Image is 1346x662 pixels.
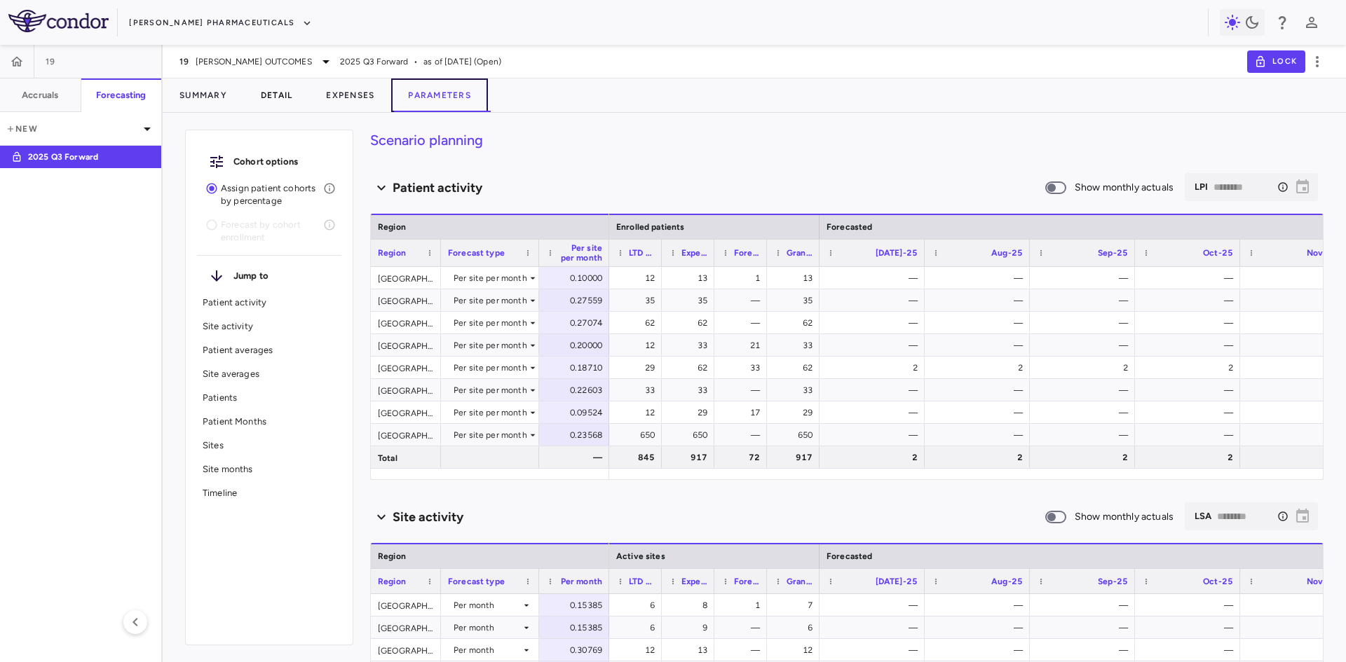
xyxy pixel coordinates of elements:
[1148,616,1233,639] div: —
[727,357,760,379] div: 33
[727,379,760,401] div: —
[780,616,813,639] div: 6
[1042,616,1128,639] div: —
[937,401,1023,424] div: —
[622,289,655,312] div: 35
[454,424,527,446] div: Per site per month
[622,639,655,661] div: 12
[832,312,918,334] div: —
[674,616,707,639] div: 9
[414,55,418,68] span: •
[197,362,341,386] div: Site averages
[448,248,505,258] span: Forecast type
[552,616,602,639] div: 0.15385
[454,379,527,401] div: Per site per month
[552,357,602,379] div: 0.18710
[8,10,109,32] img: logo-full-SnFGN8VE.png
[197,410,341,434] div: Patient Months
[323,182,336,195] svg: Enter a percentage allocation to estimate cohort split for enrollment
[371,357,441,378] div: [GEOGRAPHIC_DATA]
[674,401,707,424] div: 29
[937,267,1023,289] div: —
[371,616,441,638] div: [GEOGRAPHIC_DATA]
[552,401,602,424] div: 0.09524
[203,296,336,309] p: Patient activity
[787,577,813,586] span: Grand total
[552,446,602,469] div: —
[876,248,918,258] span: [DATE]-25
[552,379,602,401] div: 0.22603
[1098,577,1128,586] span: Sep-25
[1148,334,1233,357] div: —
[832,446,918,469] div: 2
[780,267,813,289] div: 13
[727,312,760,334] div: —
[197,481,341,505] div: Timeline
[552,334,602,357] div: 0.20000
[1253,594,1338,616] div: —
[734,248,760,258] span: Forecasted total
[629,577,655,586] span: LTD actual
[1277,181,1289,193] div: Select the month to which you want to forecast patients. This does not affect the overall trial t...
[780,446,813,469] div: 917
[832,379,918,401] div: —
[6,123,139,135] p: New
[674,446,707,469] div: 917
[1042,357,1128,379] div: 2
[622,424,655,446] div: 650
[1042,379,1128,401] div: —
[727,401,760,424] div: 17
[552,424,602,446] div: 0.23568
[937,312,1023,334] div: —
[622,357,655,379] div: 29
[1195,181,1208,193] h6: LPI
[309,78,391,112] button: Expenses
[454,334,527,357] div: Per site per month
[780,639,813,661] div: 12
[22,89,58,102] h6: Accruals
[244,78,310,112] button: Detail
[622,379,655,401] div: 33
[1042,424,1128,446] div: —
[832,616,918,639] div: —
[197,457,341,481] div: Site months
[203,487,336,499] p: Timeline
[552,639,602,661] div: 0.30769
[454,401,527,424] div: Per site per month
[616,551,665,561] span: Active sites
[727,334,760,357] div: 21
[832,289,918,312] div: —
[1253,289,1338,312] div: —
[1042,594,1128,616] div: —
[674,639,707,661] div: 13
[454,357,527,379] div: Per site per month
[780,289,813,312] div: 35
[454,267,527,289] div: Per site per month
[629,248,655,258] span: LTD actual
[559,243,602,263] span: Per site per month
[734,577,760,586] span: Forecasted total
[552,594,602,616] div: 0.15385
[681,577,707,586] span: Expected trial total
[378,248,406,258] span: Region
[727,289,760,312] div: —
[1253,424,1338,446] div: —
[203,344,336,357] p: Patient averages
[622,334,655,357] div: 12
[423,55,501,68] span: as of [DATE] (Open)
[28,151,132,163] p: 2025 Q3 Forward
[454,289,527,312] div: Per site per month
[727,616,760,639] div: —
[552,312,602,334] div: 0.27074
[1148,289,1233,312] div: —
[622,312,655,334] div: 62
[780,424,813,446] div: 650
[674,379,707,401] div: 33
[832,401,918,424] div: —
[1148,639,1233,661] div: —
[827,222,873,232] span: Forecasted
[1075,180,1174,195] span: Show monthly actuals
[371,312,441,333] div: [GEOGRAPHIC_DATA]
[1253,401,1338,424] div: —
[1307,248,1338,258] span: Nov-25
